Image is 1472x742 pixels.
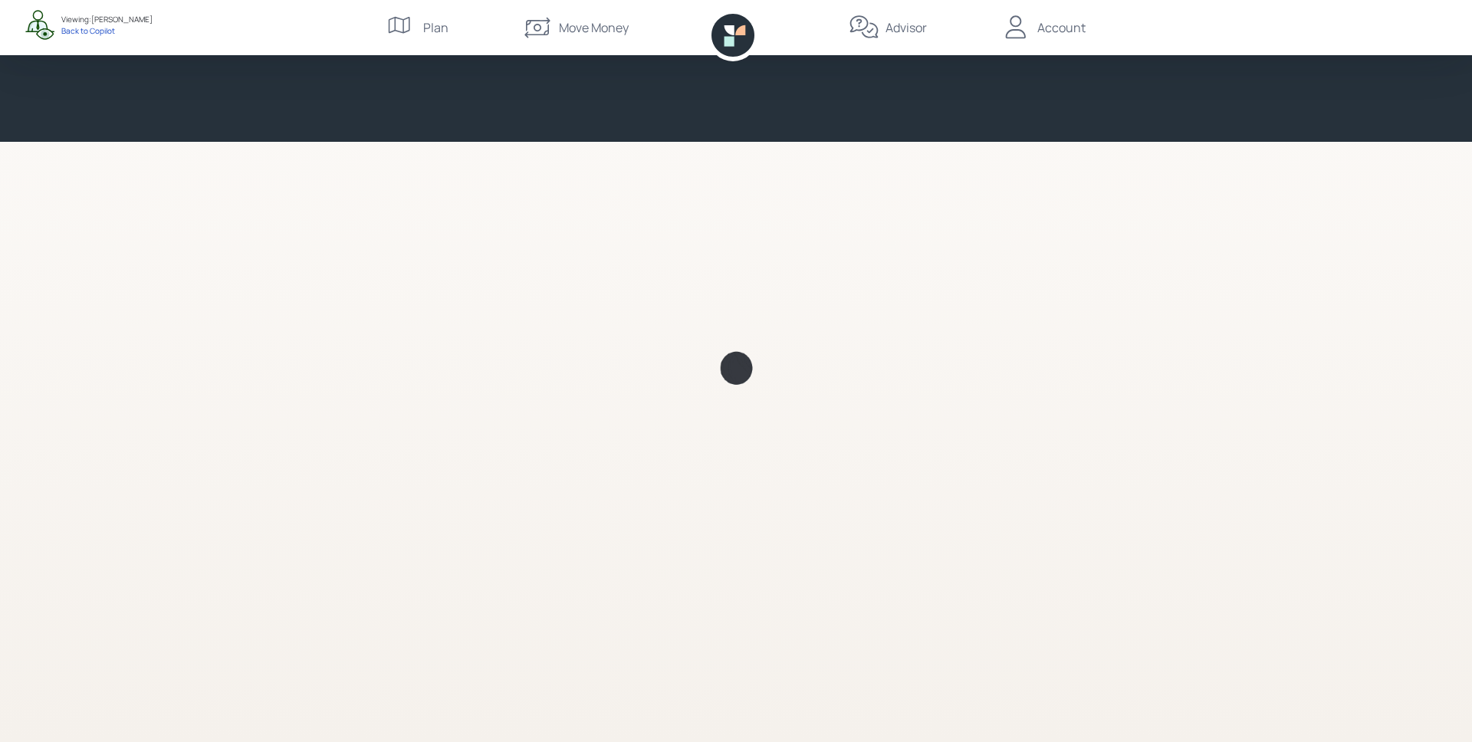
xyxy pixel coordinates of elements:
div: Account [1037,18,1086,37]
div: Advisor [886,18,927,37]
div: Viewing: [PERSON_NAME] [61,14,153,25]
div: Back to Copilot [61,25,153,36]
img: Retirable loading [718,350,754,386]
div: Move Money [559,18,629,37]
div: Plan [423,18,449,37]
